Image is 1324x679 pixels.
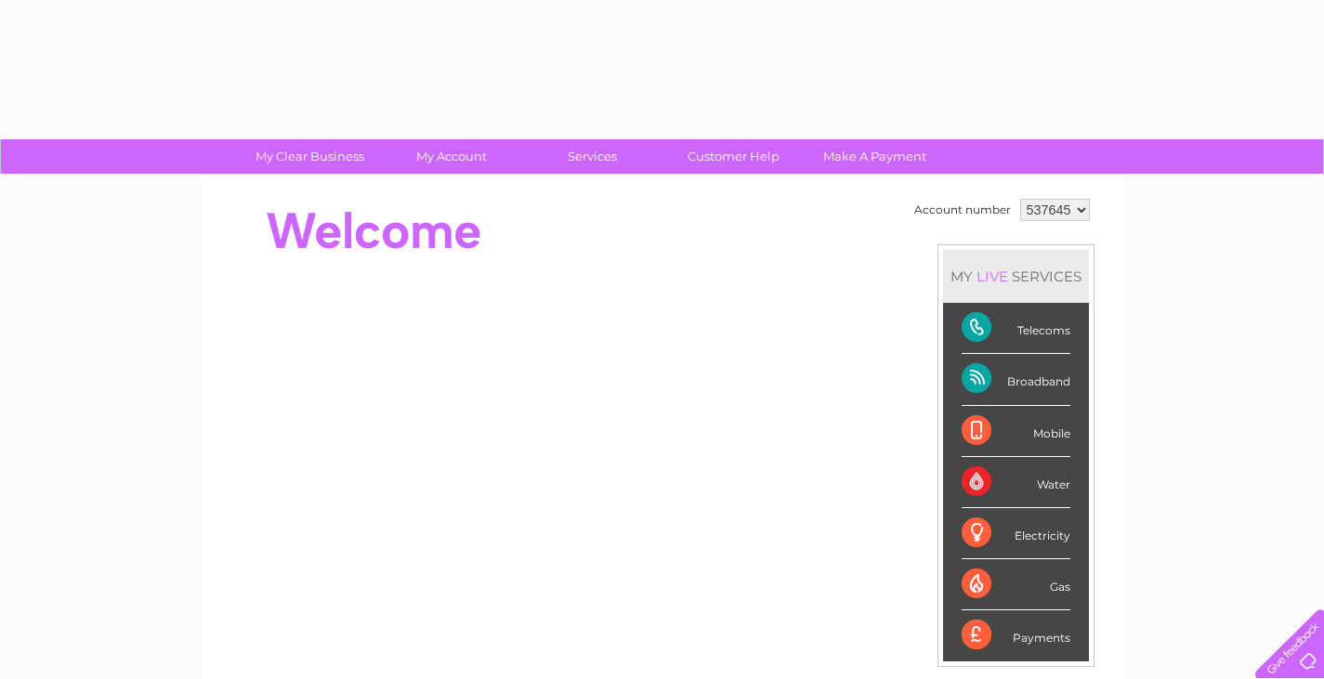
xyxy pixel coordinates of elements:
div: Broadband [962,354,1070,405]
a: My Account [374,139,528,174]
div: Electricity [962,508,1070,559]
div: Mobile [962,406,1070,457]
div: LIVE [973,268,1012,285]
div: Telecoms [962,303,1070,354]
div: Water [962,457,1070,508]
a: My Clear Business [233,139,387,174]
a: Make A Payment [798,139,951,174]
div: Payments [962,610,1070,660]
a: Services [516,139,669,174]
a: Customer Help [657,139,810,174]
td: Account number [910,194,1016,226]
div: Gas [962,559,1070,610]
div: MY SERVICES [943,250,1089,303]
